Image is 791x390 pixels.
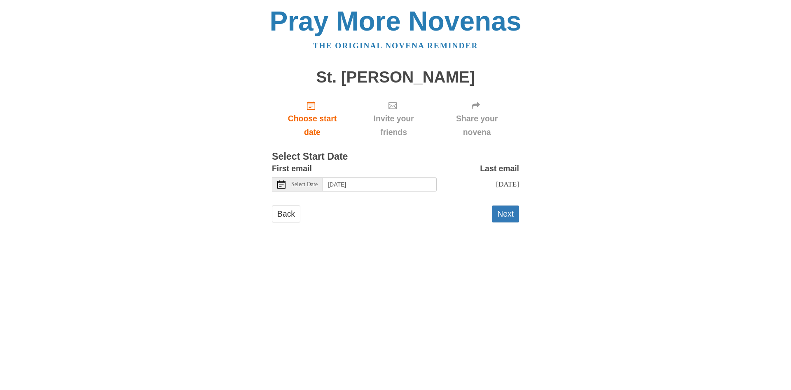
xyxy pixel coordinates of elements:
span: Invite your friends [361,112,426,139]
a: Back [272,206,300,222]
a: The original novena reminder [313,41,478,50]
h3: Select Start Date [272,151,519,162]
span: Choose start date [280,112,344,139]
div: Click "Next" to confirm your start date first. [435,94,519,143]
label: First email [272,162,312,175]
a: Choose start date [272,94,353,143]
span: Share your novena [443,112,511,139]
button: Next [492,206,519,222]
h1: St. [PERSON_NAME] [272,69,519,86]
div: Click "Next" to confirm your start date first. [353,94,435,143]
label: Last email [480,162,519,175]
span: Select Date [291,182,318,187]
a: Pray More Novenas [270,6,522,36]
span: [DATE] [496,180,519,188]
